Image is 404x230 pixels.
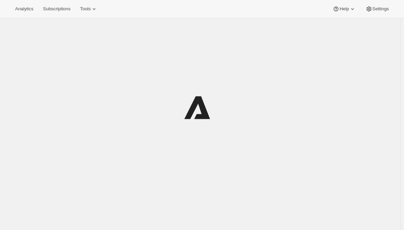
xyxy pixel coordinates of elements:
[372,6,389,12] span: Settings
[328,4,360,14] button: Help
[80,6,91,12] span: Tools
[361,4,393,14] button: Settings
[11,4,37,14] button: Analytics
[39,4,74,14] button: Subscriptions
[43,6,70,12] span: Subscriptions
[15,6,33,12] span: Analytics
[76,4,102,14] button: Tools
[339,6,349,12] span: Help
